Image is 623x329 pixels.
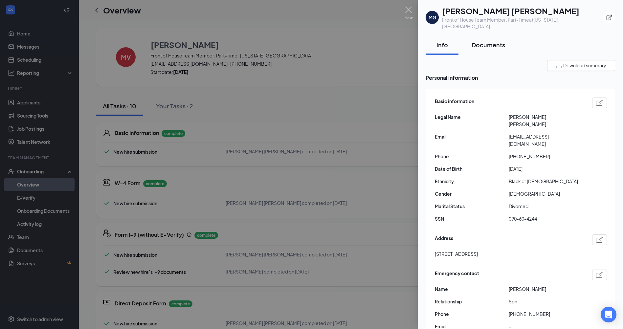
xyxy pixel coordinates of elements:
[429,14,436,21] div: MG
[432,41,452,49] div: Info
[435,310,509,318] span: Phone
[603,11,615,23] button: ExternalLink
[509,133,583,147] span: [EMAIL_ADDRESS][DOMAIN_NAME]
[435,113,509,121] span: Legal Name
[442,16,603,30] div: Front of House Team Member: Part-Time at [US_STATE][GEOGRAPHIC_DATA]
[509,165,583,172] span: [DATE]
[435,270,479,280] span: Emergency contact
[435,285,509,293] span: Name
[435,98,474,108] span: Basic information
[509,298,583,305] span: Son
[435,165,509,172] span: Date of Birth
[442,5,603,16] h1: [PERSON_NAME] [PERSON_NAME]
[509,190,583,197] span: [DEMOGRAPHIC_DATA]
[435,190,509,197] span: Gender
[563,62,606,69] span: Download summary
[509,203,583,210] span: Divorced
[435,298,509,305] span: Relationship
[509,310,583,318] span: [PHONE_NUMBER]
[426,74,615,82] span: Personal information
[509,113,583,128] span: [PERSON_NAME] [PERSON_NAME]
[509,178,583,185] span: Black or [DEMOGRAPHIC_DATA]
[435,153,509,160] span: Phone
[435,203,509,210] span: Marital Status
[601,307,616,322] div: Open Intercom Messenger
[606,14,612,21] svg: ExternalLink
[509,153,583,160] span: [PHONE_NUMBER]
[435,234,453,245] span: Address
[435,178,509,185] span: Ethnicity
[435,133,509,140] span: Email
[547,60,615,71] button: Download summary
[472,41,505,49] div: Documents
[435,215,509,222] span: SSN
[509,285,583,293] span: [PERSON_NAME]
[509,215,583,222] span: 090-60-4244
[435,250,478,257] span: [STREET_ADDRESS]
